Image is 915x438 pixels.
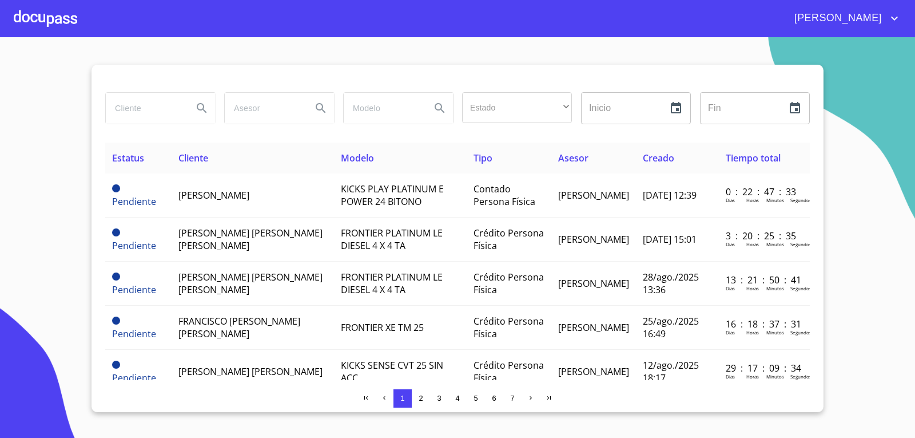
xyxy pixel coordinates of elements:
[558,321,629,334] span: [PERSON_NAME]
[178,227,323,252] span: [PERSON_NAME] [PERSON_NAME] [PERSON_NAME]
[790,373,811,380] p: Segundos
[178,189,249,202] span: [PERSON_NAME]
[558,233,629,246] span: [PERSON_NAME]
[766,197,784,203] p: Minutos
[746,329,759,336] p: Horas
[766,241,784,247] p: Minutos
[474,359,544,384] span: Crédito Persona Física
[503,389,522,408] button: 7
[558,152,588,164] span: Asesor
[106,93,184,124] input: search
[790,285,811,291] p: Segundos
[790,241,811,247] p: Segundos
[726,186,803,198] p: 0 : 22 : 47 : 33
[492,394,496,403] span: 6
[474,271,544,296] span: Crédito Persona Física
[341,152,374,164] span: Modelo
[178,365,323,378] span: [PERSON_NAME] [PERSON_NAME]
[643,233,697,246] span: [DATE] 15:01
[726,362,803,374] p: 29 : 17 : 09 : 34
[307,94,335,122] button: Search
[341,359,443,384] span: KICKS SENSE CVT 25 SIN ACC
[726,274,803,286] p: 13 : 21 : 50 : 41
[341,183,444,208] span: KICKS PLAY PLATINUM E POWER 24 BITONO
[448,389,467,408] button: 4
[766,373,784,380] p: Minutos
[643,189,697,202] span: [DATE] 12:39
[426,94,453,122] button: Search
[786,9,888,27] span: [PERSON_NAME]
[112,184,120,192] span: Pendiente
[726,329,735,336] p: Dias
[437,394,441,403] span: 3
[419,394,423,403] span: 2
[112,228,120,236] span: Pendiente
[558,277,629,290] span: [PERSON_NAME]
[474,183,535,208] span: Contado Persona Física
[112,152,144,164] span: Estatus
[178,315,300,340] span: FRANCISCO [PERSON_NAME] [PERSON_NAME]
[726,318,803,330] p: 16 : 18 : 37 : 31
[643,271,699,296] span: 28/ago./2025 13:36
[786,9,901,27] button: account of current user
[344,93,421,124] input: search
[178,271,323,296] span: [PERSON_NAME] [PERSON_NAME] [PERSON_NAME]
[474,152,492,164] span: Tipo
[726,197,735,203] p: Dias
[746,241,759,247] p: Horas
[455,394,459,403] span: 4
[112,239,156,252] span: Pendiente
[766,329,784,336] p: Minutos
[790,197,811,203] p: Segundos
[467,389,485,408] button: 5
[485,389,503,408] button: 6
[558,365,629,378] span: [PERSON_NAME]
[790,329,811,336] p: Segundos
[746,197,759,203] p: Horas
[188,94,216,122] button: Search
[558,189,629,202] span: [PERSON_NAME]
[643,359,699,384] span: 12/ago./2025 18:17
[112,283,156,296] span: Pendiente
[643,315,699,340] span: 25/ago./2025 16:49
[112,317,120,325] span: Pendiente
[726,373,735,380] p: Dias
[341,227,443,252] span: FRONTIER PLATINUM LE DIESEL 4 X 4 TA
[112,372,156,384] span: Pendiente
[112,327,156,340] span: Pendiente
[474,227,544,252] span: Crédito Persona Física
[726,152,781,164] span: Tiempo total
[112,361,120,369] span: Pendiente
[766,285,784,291] p: Minutos
[726,230,803,242] p: 3 : 20 : 25 : 35
[474,394,478,403] span: 5
[412,389,430,408] button: 2
[474,315,544,340] span: Crédito Persona Física
[746,285,759,291] p: Horas
[643,152,674,164] span: Creado
[178,152,208,164] span: Cliente
[510,394,514,403] span: 7
[400,394,404,403] span: 1
[462,92,572,123] div: ​
[341,271,443,296] span: FRONTIER PLATINUM LE DIESEL 4 X 4 TA
[341,321,424,334] span: FRONTIER XE TM 25
[112,195,156,208] span: Pendiente
[225,93,303,124] input: search
[746,373,759,380] p: Horas
[726,241,735,247] p: Dias
[726,285,735,291] p: Dias
[112,273,120,281] span: Pendiente
[430,389,448,408] button: 3
[393,389,412,408] button: 1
